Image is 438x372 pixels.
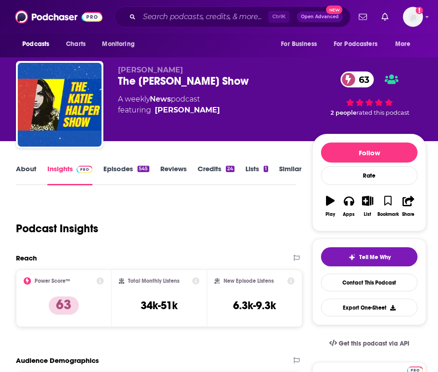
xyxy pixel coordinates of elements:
a: InsightsPodchaser Pro [47,164,92,185]
span: Open Advanced [301,15,339,19]
div: Bookmark [377,212,399,217]
button: tell me why sparkleTell Me Why [321,247,418,266]
svg: Add a profile image [416,7,423,14]
div: 1 [264,166,268,172]
a: Katie Halper [155,105,220,116]
button: Export One-Sheet [321,299,418,316]
a: Contact This Podcast [321,274,418,291]
button: open menu [96,36,146,53]
span: [PERSON_NAME] [118,66,183,74]
div: 63 2 peoplerated this podcast [312,66,426,122]
h2: Reach [16,254,37,262]
button: open menu [328,36,391,53]
span: Tell Me Why [359,254,391,261]
span: featuring [118,105,220,116]
div: Share [402,212,414,217]
span: New [326,5,342,14]
h3: 6.3k-9.3k [233,299,276,312]
div: Rate [321,166,418,185]
a: News [150,95,171,103]
h2: New Episode Listens [224,278,274,284]
button: open menu [389,36,422,53]
img: Podchaser - Follow, Share and Rate Podcasts [15,8,102,25]
a: Show notifications dropdown [355,9,371,25]
button: open menu [275,36,328,53]
span: 2 people [331,109,357,116]
h3: 34k-51k [141,299,178,312]
a: Get this podcast via API [322,332,417,355]
button: open menu [16,36,61,53]
span: More [395,38,411,51]
a: Reviews [160,164,187,185]
img: User Profile [403,7,423,27]
button: List [358,190,377,223]
button: Follow [321,143,418,163]
a: Similar [279,164,301,185]
span: rated this podcast [357,109,409,116]
img: tell me why sparkle [348,254,356,261]
span: 63 [350,71,374,87]
span: For Business [281,38,317,51]
button: Open AdvancedNew [297,11,343,22]
button: Play [321,190,340,223]
a: Charts [60,36,91,53]
div: 24 [226,166,234,172]
a: Credits24 [198,164,234,185]
img: The Katie Halper Show [18,63,102,147]
button: Show profile menu [403,7,423,27]
span: Podcasts [22,38,49,51]
h2: Power Score™ [35,278,70,284]
span: Logged in as LBPublicity2 [403,7,423,27]
div: 545 [138,166,149,172]
span: Ctrl K [268,11,290,23]
span: Get this podcast via API [339,340,409,347]
div: Play [326,212,335,217]
div: A weekly podcast [118,94,220,116]
h2: Audience Demographics [16,356,99,365]
a: About [16,164,36,185]
input: Search podcasts, credits, & more... [139,10,268,24]
div: Search podcasts, credits, & more... [114,6,351,27]
button: Share [399,190,418,223]
a: Lists1 [245,164,268,185]
a: Show notifications dropdown [378,9,392,25]
span: For Podcasters [334,38,377,51]
h1: Podcast Insights [16,222,98,235]
p: 63 [49,296,79,315]
span: Charts [66,38,86,51]
img: Podchaser Pro [76,166,92,173]
button: Apps [340,190,358,223]
h2: Total Monthly Listens [128,278,179,284]
div: Apps [343,212,355,217]
span: Monitoring [102,38,134,51]
a: Episodes545 [103,164,149,185]
div: List [364,212,371,217]
a: 63 [341,71,374,87]
button: Bookmark [377,190,399,223]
